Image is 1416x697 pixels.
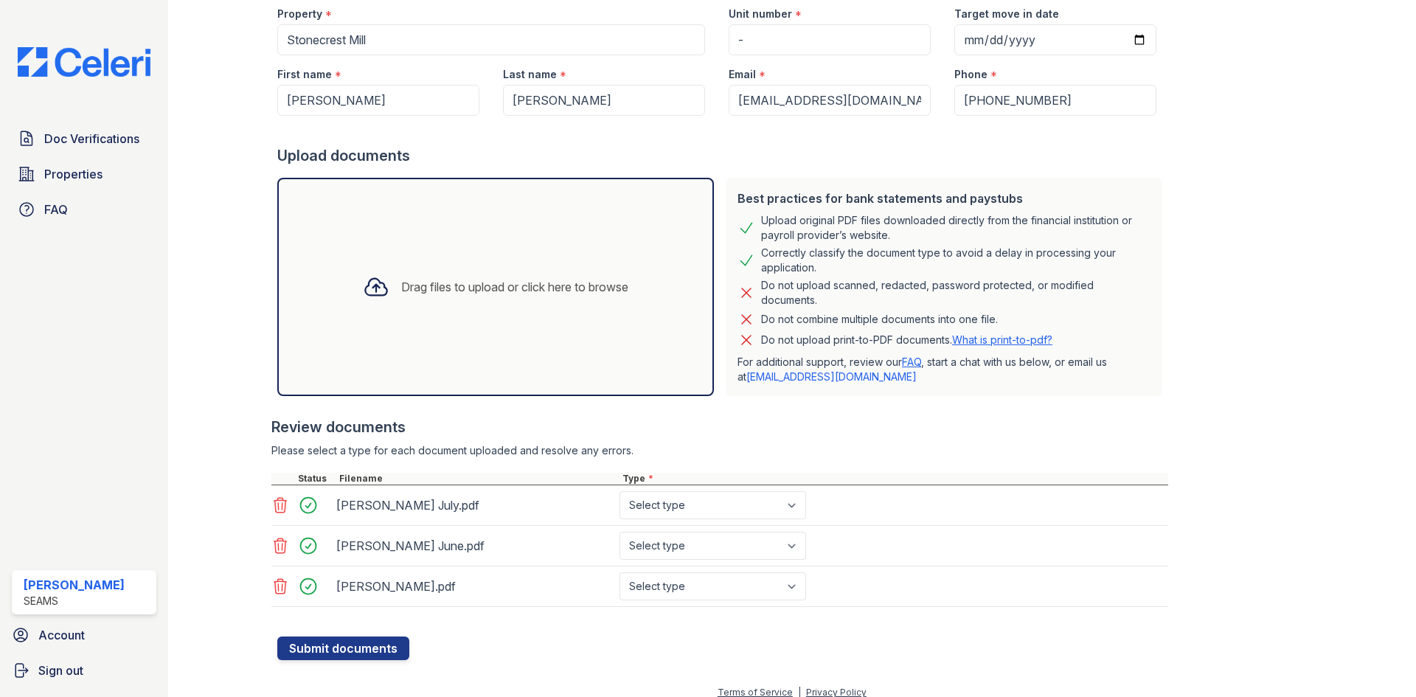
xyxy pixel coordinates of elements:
[729,7,792,21] label: Unit number
[44,201,68,218] span: FAQ
[24,576,125,594] div: [PERSON_NAME]
[38,626,85,644] span: Account
[24,594,125,608] div: SEAMS
[503,67,557,82] label: Last name
[336,575,614,598] div: [PERSON_NAME].pdf
[44,165,103,183] span: Properties
[746,370,917,383] a: [EMAIL_ADDRESS][DOMAIN_NAME]
[271,443,1168,458] div: Please select a type for each document uploaded and resolve any errors.
[737,355,1150,384] p: For additional support, review our , start a chat with us below, or email us at
[277,7,322,21] label: Property
[6,47,162,77] img: CE_Logo_Blue-a8612792a0a2168367f1c8372b55b34899dd931a85d93a1a3d3e32e68fde9ad4.png
[12,195,156,224] a: FAQ
[38,662,83,679] span: Sign out
[271,417,1168,437] div: Review documents
[277,145,1168,166] div: Upload documents
[952,333,1052,346] a: What is print-to-pdf?
[761,246,1150,275] div: Correctly classify the document type to avoid a delay in processing your application.
[336,534,614,558] div: [PERSON_NAME] June.pdf
[44,130,139,148] span: Doc Verifications
[619,473,1168,485] div: Type
[12,159,156,189] a: Properties
[902,356,921,368] a: FAQ
[761,311,998,328] div: Do not combine multiple documents into one file.
[6,656,162,685] a: Sign out
[761,278,1150,308] div: Do not upload scanned, redacted, password protected, or modified documents.
[761,213,1150,243] div: Upload original PDF files downloaded directly from the financial institution or payroll provider’...
[336,493,614,517] div: [PERSON_NAME] July.pdf
[336,473,619,485] div: Filename
[295,473,336,485] div: Status
[401,278,628,296] div: Drag files to upload or click here to browse
[277,67,332,82] label: First name
[737,190,1150,207] div: Best practices for bank statements and paystubs
[277,637,409,660] button: Submit documents
[954,7,1059,21] label: Target move in date
[6,620,162,650] a: Account
[761,333,1052,347] p: Do not upload print-to-PDF documents.
[12,124,156,153] a: Doc Verifications
[954,67,988,82] label: Phone
[729,67,756,82] label: Email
